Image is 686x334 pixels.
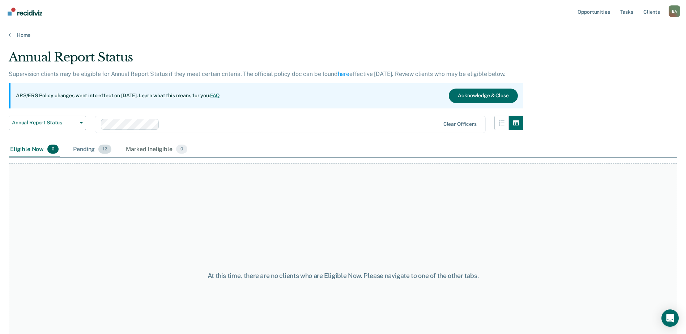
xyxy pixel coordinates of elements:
[443,121,477,127] div: Clear officers
[124,142,189,158] div: Marked Ineligible0
[338,70,349,77] a: here
[669,5,680,17] button: Profile dropdown button
[9,50,523,70] div: Annual Report Status
[8,8,42,16] img: Recidiviz
[9,116,86,130] button: Annual Report Status
[72,142,113,158] div: Pending12
[9,32,677,38] a: Home
[449,89,517,103] button: Acknowledge & Close
[661,309,679,327] div: Open Intercom Messenger
[9,70,505,77] p: Supervision clients may be eligible for Annual Report Status if they meet certain criteria. The o...
[176,145,187,154] span: 0
[16,92,220,99] p: ARS/ERS Policy changes went into effect on [DATE]. Learn what this means for you:
[176,272,510,280] div: At this time, there are no clients who are Eligible Now. Please navigate to one of the other tabs.
[12,120,77,126] span: Annual Report Status
[210,93,220,98] a: FAQ
[47,145,59,154] span: 0
[9,142,60,158] div: Eligible Now0
[98,145,111,154] span: 12
[669,5,680,17] div: E A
